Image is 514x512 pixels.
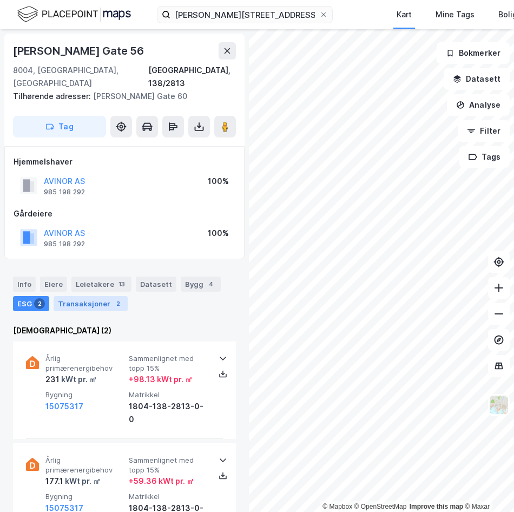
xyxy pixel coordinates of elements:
span: Matrikkel [129,390,208,399]
div: 231 [45,373,97,386]
div: 177.1 [45,475,101,488]
div: Kontrollprogram for chat [460,460,514,512]
div: Hjemmelshaver [14,155,235,168]
button: Tag [13,116,106,137]
button: Bokmerker [437,42,510,64]
div: ESG [13,296,49,311]
button: 15075317 [45,400,83,413]
div: 1804-138-2813-0-0 [129,400,208,426]
div: kWt pr. ㎡ [63,475,101,488]
button: Filter [458,120,510,142]
div: 985 198 292 [44,240,85,248]
a: Improve this map [410,503,463,510]
span: Bygning [45,492,124,501]
div: [DEMOGRAPHIC_DATA] (2) [13,324,236,337]
span: Sammenlignet med topp 15% [129,456,208,475]
span: Årlig primærenergibehov [45,354,124,373]
div: 2 [113,298,123,309]
div: 2 [34,298,45,309]
span: Sammenlignet med topp 15% [129,354,208,373]
div: Transaksjoner [54,296,128,311]
button: Analyse [447,94,510,116]
a: OpenStreetMap [354,503,407,510]
div: 8004, [GEOGRAPHIC_DATA], [GEOGRAPHIC_DATA] [13,64,148,90]
span: Tilhørende adresser: [13,91,93,101]
span: Matrikkel [129,492,208,501]
div: [PERSON_NAME] Gate 56 [13,42,146,60]
div: 4 [206,279,216,290]
div: Bygg [181,277,221,292]
div: Eiere [40,277,67,292]
div: + 98.13 kWt pr. ㎡ [129,373,193,386]
input: Søk på adresse, matrikkel, gårdeiere, leietakere eller personer [170,6,319,23]
div: Info [13,277,36,292]
span: Årlig primærenergibehov [45,456,124,475]
div: kWt pr. ㎡ [60,373,97,386]
iframe: Chat Widget [460,460,514,512]
img: Z [489,395,509,415]
img: logo.f888ab2527a4732fd821a326f86c7f29.svg [17,5,131,24]
div: 13 [116,279,127,290]
button: Tags [459,146,510,168]
span: Bygning [45,390,124,399]
div: Gårdeiere [14,207,235,220]
div: [GEOGRAPHIC_DATA], 138/2813 [148,64,236,90]
button: Datasett [444,68,510,90]
div: 100% [208,175,229,188]
div: [PERSON_NAME] Gate 60 [13,90,227,103]
div: Mine Tags [436,8,475,21]
div: 985 198 292 [44,188,85,196]
div: Datasett [136,277,176,292]
div: Leietakere [71,277,131,292]
div: 100% [208,227,229,240]
a: Mapbox [322,503,352,510]
div: Kart [397,8,412,21]
div: + 59.36 kWt pr. ㎡ [129,475,194,488]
